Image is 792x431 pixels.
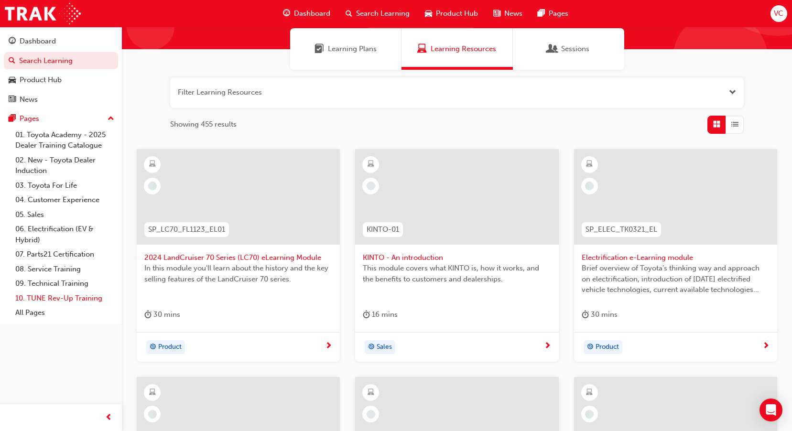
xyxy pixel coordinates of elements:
a: SP_ELEC_TK0321_ELElectrification e-Learning moduleBrief overview of Toyota’s thinking way and app... [574,149,777,362]
a: Product Hub [4,71,118,89]
span: duration-icon [363,309,370,321]
span: learningRecordVerb_NONE-icon [367,410,375,419]
span: This module covers what KINTO is, how it works, and the benefits to customers and dealerships. [363,263,551,284]
span: Electrification e-Learning module [582,252,770,263]
span: 2024 LandCruiser 70 Series (LC70) eLearning Module [144,252,332,263]
span: target-icon [368,341,375,354]
span: Learning Resources [431,43,496,54]
span: List [731,119,738,130]
button: VC [770,5,787,22]
img: Trak [5,3,81,24]
span: car-icon [9,76,16,85]
span: target-icon [150,341,156,354]
span: Learning Plans [315,43,324,54]
a: 05. Sales [11,207,118,222]
a: guage-iconDashboard [275,4,338,23]
a: 01. Toyota Academy - 2025 Dealer Training Catalogue [11,128,118,153]
button: Pages [4,110,118,128]
a: 04. Customer Experience [11,193,118,207]
span: learningResourceType_ELEARNING-icon [586,387,593,399]
span: up-icon [108,113,114,125]
span: guage-icon [9,37,16,46]
span: news-icon [9,96,16,104]
span: news-icon [493,8,500,20]
span: Product Hub [436,8,478,19]
a: 09. Technical Training [11,276,118,291]
span: duration-icon [144,309,152,321]
span: SP_LC70_FL1123_EL01 [148,224,225,235]
a: news-iconNews [486,4,530,23]
span: Showing 455 results [170,119,237,130]
span: VC [774,8,783,19]
span: next-icon [762,342,770,351]
span: SP_ELEC_TK0321_EL [586,224,657,235]
span: Learning Plans [328,43,377,54]
div: 16 mins [363,309,398,321]
span: learningResourceType_ELEARNING-icon [149,158,156,171]
span: learningResourceType_ELEARNING-icon [368,158,374,171]
a: All Pages [11,305,118,320]
span: learningRecordVerb_NONE-icon [148,182,157,190]
span: learningRecordVerb_NONE-icon [148,410,157,419]
div: Open Intercom Messenger [759,399,782,421]
span: car-icon [425,8,432,20]
span: pages-icon [538,8,545,20]
div: Product Hub [20,75,62,86]
a: Learning PlansLearning Plans [290,28,401,70]
a: Search Learning [4,52,118,70]
a: News [4,91,118,108]
div: 30 mins [582,309,618,321]
span: learningRecordVerb_NONE-icon [585,182,594,190]
span: search-icon [346,8,352,20]
a: Learning ResourcesLearning Resources [401,28,513,70]
a: Dashboard [4,32,118,50]
span: pages-icon [9,115,16,123]
a: 08. Service Training [11,262,118,277]
span: next-icon [544,342,551,351]
span: prev-icon [105,412,112,424]
span: guage-icon [283,8,290,20]
div: Dashboard [20,36,56,47]
span: KINTO-01 [367,224,399,235]
span: News [504,8,522,19]
a: car-iconProduct Hub [417,4,486,23]
span: duration-icon [582,309,589,321]
div: 30 mins [144,309,180,321]
span: Dashboard [294,8,330,19]
a: 06. Electrification (EV & Hybrid) [11,222,118,247]
button: DashboardSearch LearningProduct HubNews [4,31,118,110]
span: learningRecordVerb_NONE-icon [585,410,594,419]
span: In this module you'll learn about the history and the key selling features of the LandCruiser 70 ... [144,263,332,284]
span: Sessions [561,43,589,54]
span: learningRecordVerb_NONE-icon [367,182,375,190]
a: SP_LC70_FL1123_EL012024 LandCruiser 70 Series (LC70) eLearning ModuleIn this module you'll learn ... [137,149,340,362]
a: 02. New - Toyota Dealer Induction [11,153,118,178]
span: search-icon [9,57,15,65]
a: SessionsSessions [513,28,624,70]
span: Brief overview of Toyota’s thinking way and approach on electrification, introduction of [DATE] e... [582,263,770,295]
span: Sessions [548,43,557,54]
span: Search Learning [356,8,410,19]
button: Open the filter [729,87,736,98]
span: target-icon [587,341,594,354]
div: News [20,94,38,105]
span: learningResourceType_ELEARNING-icon [149,387,156,399]
span: Product [158,342,182,353]
a: 03. Toyota For Life [11,178,118,193]
a: 10. TUNE Rev-Up Training [11,291,118,306]
span: Learning Resources [417,43,427,54]
span: Grid [713,119,720,130]
span: Product [596,342,619,353]
a: search-iconSearch Learning [338,4,417,23]
span: Pages [549,8,568,19]
span: learningResourceType_ELEARNING-icon [368,387,374,399]
span: KINTO - An introduction [363,252,551,263]
div: Pages [20,113,39,124]
span: learningResourceType_ELEARNING-icon [586,158,593,171]
a: KINTO-01KINTO - An introductionThis module covers what KINTO is, how it works, and the benefits t... [355,149,558,362]
span: Sales [377,342,392,353]
a: pages-iconPages [530,4,576,23]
